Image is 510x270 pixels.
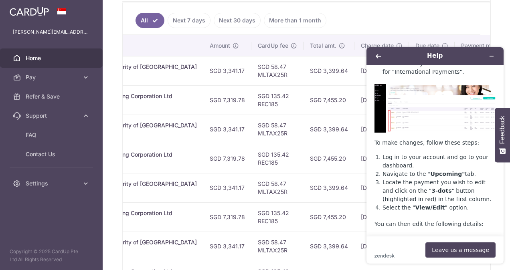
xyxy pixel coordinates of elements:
td: SGD 3,399.64 [304,56,354,85]
a: Next 7 days [168,13,210,28]
td: SGD 3,341.17 [203,56,251,85]
td: SGD 135.42 REC185 [251,144,304,173]
td: SGD 58.47 MLTAX25R [251,115,304,144]
td: SGD 58.47 MLTAX25R [251,56,304,85]
td: [DATE] [354,144,409,173]
span: Feedback [499,116,506,144]
p: [PERSON_NAME][EMAIL_ADDRESS][DOMAIN_NAME] [13,28,90,36]
span: Settings [26,179,79,187]
iframe: Find more information here [360,41,510,270]
span: FAQ [26,131,79,139]
td: SGD 7,455.20 [304,144,354,173]
td: SGD 3,399.64 [304,115,354,144]
td: SGD 135.42 REC185 [251,85,304,115]
td: [DATE] [354,202,409,232]
td: [DATE] [354,56,409,85]
td: SGD 7,319.78 [203,144,251,173]
td: [DATE] [354,85,409,115]
td: SGD 58.47 MLTAX25R [251,173,304,202]
td: SGD 58.47 MLTAX25R [251,232,304,261]
span: CardUp fee [258,42,288,50]
td: SGD 7,319.78 [203,202,251,232]
td: [DATE] [354,115,409,144]
span: Home [26,54,79,62]
td: [DATE] [354,232,409,261]
td: SGD 3,341.17 [203,115,251,144]
td: SGD 135.42 REC185 [251,202,304,232]
button: Feedback - Show survey [495,108,510,162]
td: SGD 3,399.64 [304,173,354,202]
span: Pay [26,73,79,81]
a: More than 1 month [264,13,326,28]
span: Total amt. [310,42,336,50]
td: SGD 3,341.17 [203,232,251,261]
span: Refer & Save [26,93,79,101]
img: CardUp [10,6,49,16]
td: SGD 7,319.78 [203,85,251,115]
a: All [136,13,164,28]
td: SGD 3,399.64 [304,232,354,261]
td: [DATE] [354,173,409,202]
span: Contact Us [26,150,79,158]
td: SGD 7,455.20 [304,85,354,115]
a: Next 30 days [214,13,261,28]
span: Help [18,6,34,13]
span: Amount [210,42,230,50]
td: SGD 3,341.17 [203,173,251,202]
span: Support [26,112,79,120]
td: SGD 7,455.20 [304,202,354,232]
